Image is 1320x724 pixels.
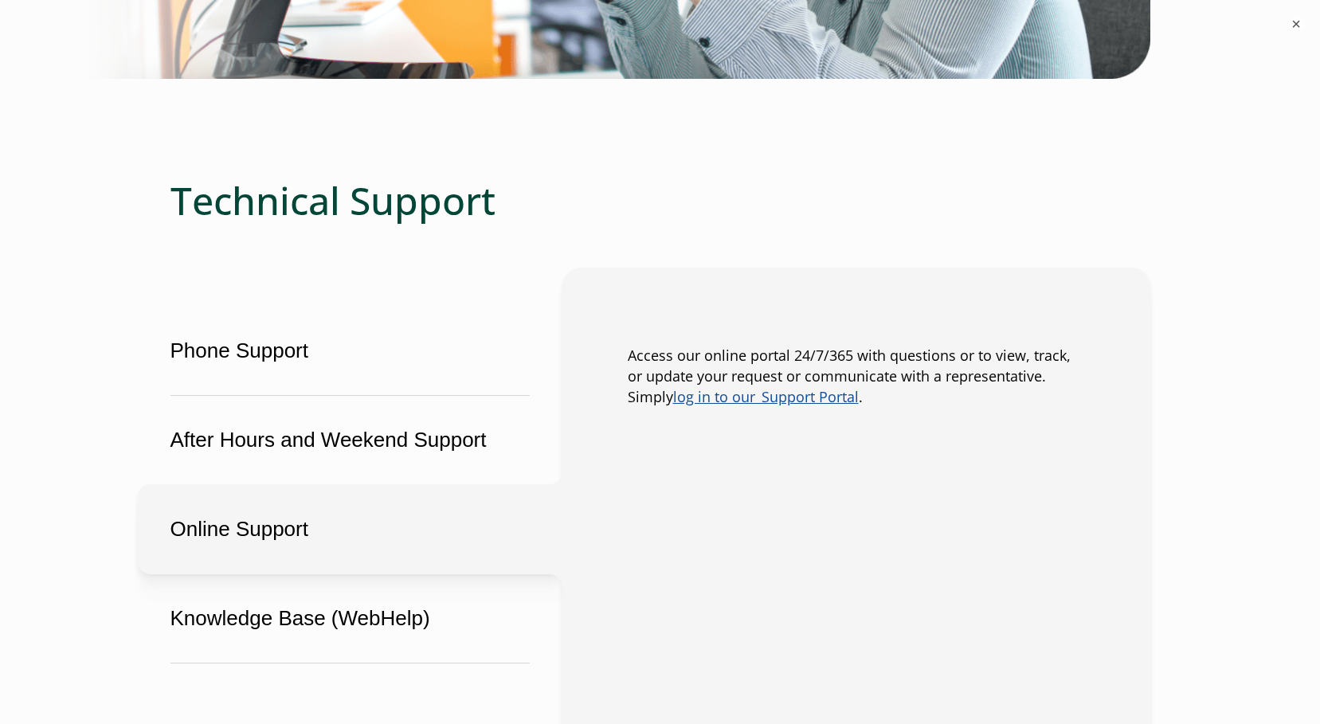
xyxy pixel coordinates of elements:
a: Link opens in a new window [673,387,859,406]
button: After Hours and Weekend Support [138,395,562,485]
button: Phone Support [138,306,562,396]
h2: Technical Support [170,178,1150,224]
p: Access our online portal 24/7/365 with questions or to view, track, or update your request or com... [628,346,1085,408]
button: × [1288,16,1304,32]
button: Knowledge Base (WebHelp) [138,573,562,663]
button: Online Support [138,484,562,574]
